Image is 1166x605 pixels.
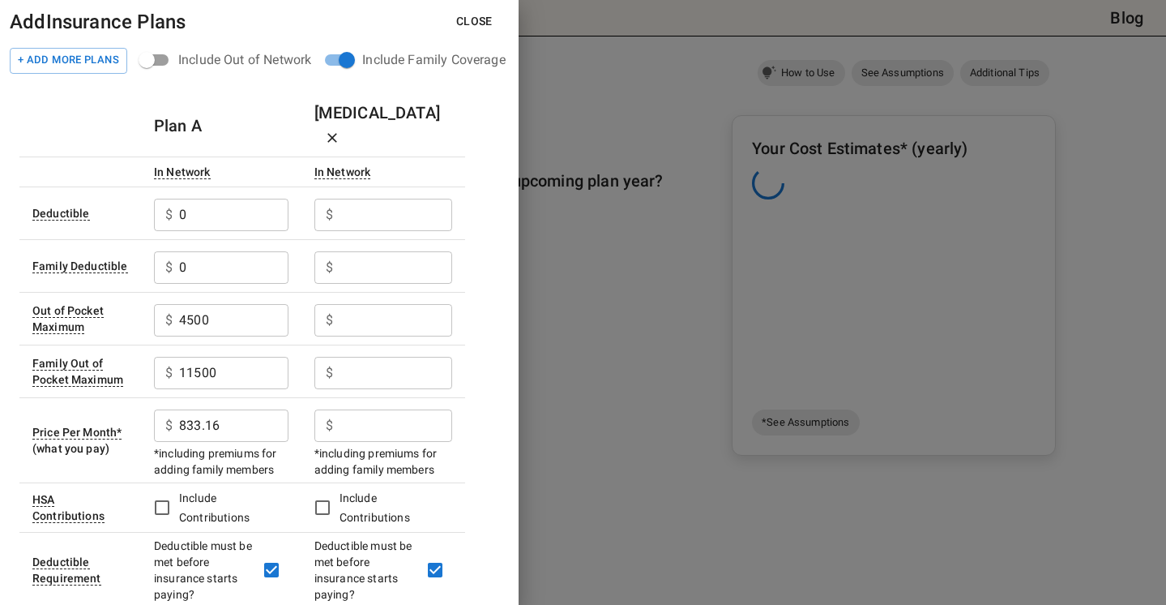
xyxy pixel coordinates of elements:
button: Add Plan to Comparison [10,48,127,74]
div: Deductible must be met before insurance starts paying? [314,538,418,603]
h6: [MEDICAL_DATA] [314,100,452,152]
div: position [140,45,324,75]
p: $ [326,258,333,277]
div: Deductible must be met before insurance starts paying? [154,538,254,603]
p: $ [165,311,173,330]
span: Include Contributions [179,491,250,524]
div: Similar to Out of Pocket Maximum, but applies to your whole family. This is the maximum amount of... [32,357,123,387]
button: Close [443,6,506,36]
div: Amount of money you must individually pay from your pocket before the health plan starts to pay. ... [32,207,90,221]
p: $ [326,363,333,383]
p: $ [165,205,173,225]
p: $ [326,311,333,330]
p: $ [165,258,173,277]
h6: Plan A [154,113,202,139]
div: Costs for services from providers who've agreed on prices with your insurance plan. There are oft... [154,165,211,179]
div: position [324,45,518,75]
div: Leave the checkbox empty if you don't what an HSA (Health Savings Account) is. If the insurance p... [32,493,105,523]
p: $ [165,416,173,436]
td: *including premiums for adding family members [141,397,301,483]
div: Costs for services from providers who've agreed on prices with your insurance plan. There are oft... [314,165,371,179]
div: Sometimes called 'Out of Pocket Limit' or 'Annual Limit'. This is the maximum amount of money tha... [32,304,104,334]
h6: Add Insurance Plans [10,6,186,37]
p: $ [326,205,333,225]
p: $ [165,363,173,383]
span: Include Contributions [340,491,410,524]
div: Sometimes called 'plan cost'. The portion of the plan premium that comes out of your wallet each ... [32,426,122,440]
div: Include Out of Network [178,50,311,70]
div: Include Family Coverage [362,50,505,70]
div: Similar to deductible, but applies to your whole family. Once the total money spent by covered by... [32,260,128,273]
td: *including premiums for adding family members [301,397,465,483]
td: (what you pay) [19,397,141,483]
div: This option will be 'Yes' for most plans. If your plan details say something to the effect of 'de... [32,556,101,586]
p: $ [326,416,333,436]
